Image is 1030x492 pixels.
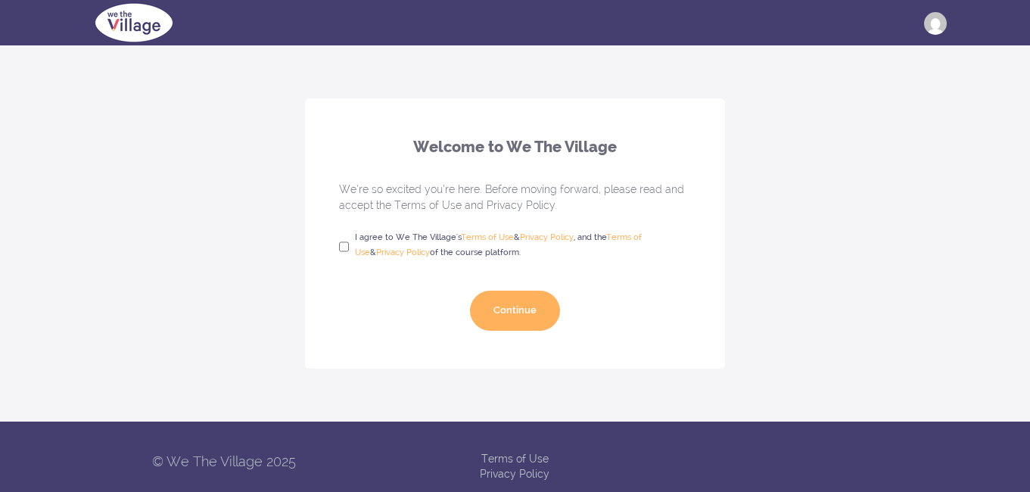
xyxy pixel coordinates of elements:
input: I agree to We The Village'sWe The Village terms of use&We The Village privacy policy, and theTeac... [339,233,349,260]
h1: Welcome to We The Village [339,136,691,174]
a: Teachable's privacy policy [376,248,430,257]
a: Privacy Policy [480,468,549,480]
p: © We The Village 2025 [79,451,370,472]
p: We’re so excited you’re here. Before moving forward, please read and accept the Terms of Use and ... [339,182,691,223]
a: Terms of Use [481,453,549,465]
a: We The Village terms of use [461,232,514,242]
button: Continue [470,291,560,331]
a: We The Village privacy policy [520,232,574,242]
span: I agree to We The Village's & , and the & of the course platform. [355,230,691,260]
img: emorgan@red-rock.com [924,12,947,35]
